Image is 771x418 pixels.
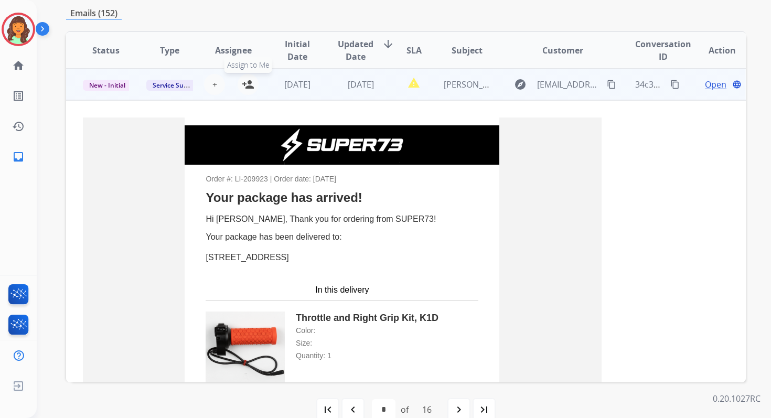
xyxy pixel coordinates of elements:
mat-icon: person_add [242,78,254,91]
mat-icon: inbox [12,151,25,163]
span: Service Support [146,80,206,91]
span: Updated Date [338,38,373,63]
p: 0.20.1027RC [713,392,761,405]
img: avatar [4,15,33,44]
span: Subject [452,44,483,57]
div: of [401,403,409,416]
div: In this delivery [206,285,478,295]
span: Conversation ID [635,38,691,63]
th: Action [682,32,746,69]
div: Order #: LI-209923 | Order date: [DATE] [206,175,478,183]
span: New - Initial [83,80,132,91]
span: Open [705,78,726,91]
span: Type [160,44,179,57]
mat-icon: content_copy [670,80,680,89]
mat-icon: report_problem [408,77,420,89]
button: Assign to Me [238,74,259,95]
div: Your package has been delivered to: [206,231,478,243]
mat-icon: last_page [478,403,490,416]
div: Throttle and Right Grip Kit, K1D [296,312,478,324]
mat-icon: explore [514,78,527,91]
div: Your package has arrived! [206,189,478,206]
span: + [212,78,217,91]
span: [DATE] [348,79,374,90]
span: [PERSON_NAME], your delivery has arrived! [444,79,613,90]
span: Initial Date [274,38,320,63]
mat-icon: arrow_downward [382,38,394,50]
span: Customer [542,44,583,57]
span: [EMAIL_ADDRESS][DOMAIN_NAME] [537,78,601,91]
mat-icon: home [12,59,25,72]
span: Status [92,44,120,57]
div: [STREET_ADDRESS] [206,251,478,264]
mat-icon: navigate_before [347,403,359,416]
span: [DATE] [284,79,310,90]
span: SLA [406,44,422,57]
mat-icon: language [732,80,742,89]
mat-icon: history [12,120,25,133]
div: Hi [PERSON_NAME], Thank you for ordering from SUPER73! [206,213,478,226]
mat-icon: content_copy [607,80,616,89]
span: Assignee [215,44,252,57]
div: Color: Size: Quantity: 1 [296,324,478,362]
mat-icon: list_alt [12,90,25,102]
p: Emails (152) [66,7,122,20]
button: + [204,74,225,95]
span: Assign to Me [224,57,272,73]
mat-icon: navigate_next [453,403,465,416]
mat-icon: first_page [322,403,334,416]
